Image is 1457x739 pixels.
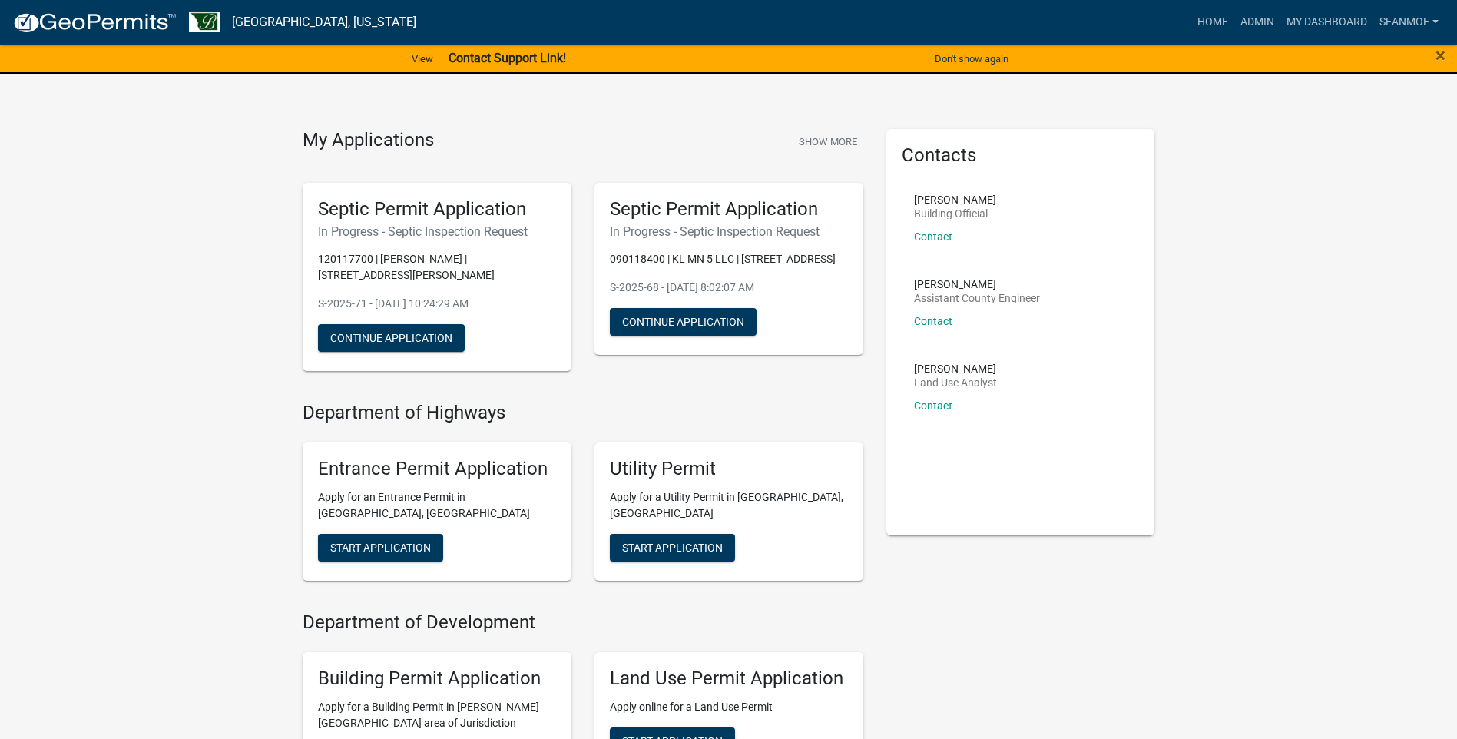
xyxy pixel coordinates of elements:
[318,534,443,562] button: Start Application
[914,279,1040,290] p: [PERSON_NAME]
[449,51,566,65] strong: Contact Support Link!
[318,198,556,220] h5: Septic Permit Application
[1435,45,1445,66] span: ×
[610,251,848,267] p: 090118400 | KL MN 5 LLC | [STREET_ADDRESS]
[1234,8,1280,37] a: Admin
[318,668,556,690] h5: Building Permit Application
[330,542,431,554] span: Start Application
[318,489,556,522] p: Apply for an Entrance Permit in [GEOGRAPHIC_DATA], [GEOGRAPHIC_DATA]
[318,296,556,312] p: S-2025-71 - [DATE] 10:24:29 AM
[232,9,416,35] a: [GEOGRAPHIC_DATA], [US_STATE]
[914,399,952,412] a: Contact
[1280,8,1373,37] a: My Dashboard
[189,12,220,32] img: Benton County, Minnesota
[610,198,848,220] h5: Septic Permit Application
[303,129,434,152] h4: My Applications
[610,489,848,522] p: Apply for a Utility Permit in [GEOGRAPHIC_DATA], [GEOGRAPHIC_DATA]
[610,699,848,715] p: Apply online for a Land Use Permit
[610,534,735,562] button: Start Application
[610,224,848,239] h6: In Progress - Septic Inspection Request
[914,363,997,374] p: [PERSON_NAME]
[318,324,465,352] button: Continue Application
[406,46,439,71] a: View
[914,194,996,205] p: [PERSON_NAME]
[610,458,848,480] h5: Utility Permit
[902,144,1140,167] h5: Contacts
[914,377,997,388] p: Land Use Analyst
[318,458,556,480] h5: Entrance Permit Application
[318,251,556,283] p: 120117700 | [PERSON_NAME] | [STREET_ADDRESS][PERSON_NAME]
[303,402,863,424] h4: Department of Highways
[914,230,952,243] a: Contact
[914,293,1040,303] p: Assistant County Engineer
[318,224,556,239] h6: In Progress - Septic Inspection Request
[622,542,723,554] span: Start Application
[1373,8,1445,37] a: SeanMoe
[1435,46,1445,65] button: Close
[793,129,863,154] button: Show More
[929,46,1015,71] button: Don't show again
[303,611,863,634] h4: Department of Development
[914,315,952,327] a: Contact
[914,208,996,219] p: Building Official
[610,280,848,296] p: S-2025-68 - [DATE] 8:02:07 AM
[318,699,556,731] p: Apply for a Building Permit in [PERSON_NAME][GEOGRAPHIC_DATA] area of Jurisdiction
[610,668,848,690] h5: Land Use Permit Application
[610,308,757,336] button: Continue Application
[1191,8,1234,37] a: Home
